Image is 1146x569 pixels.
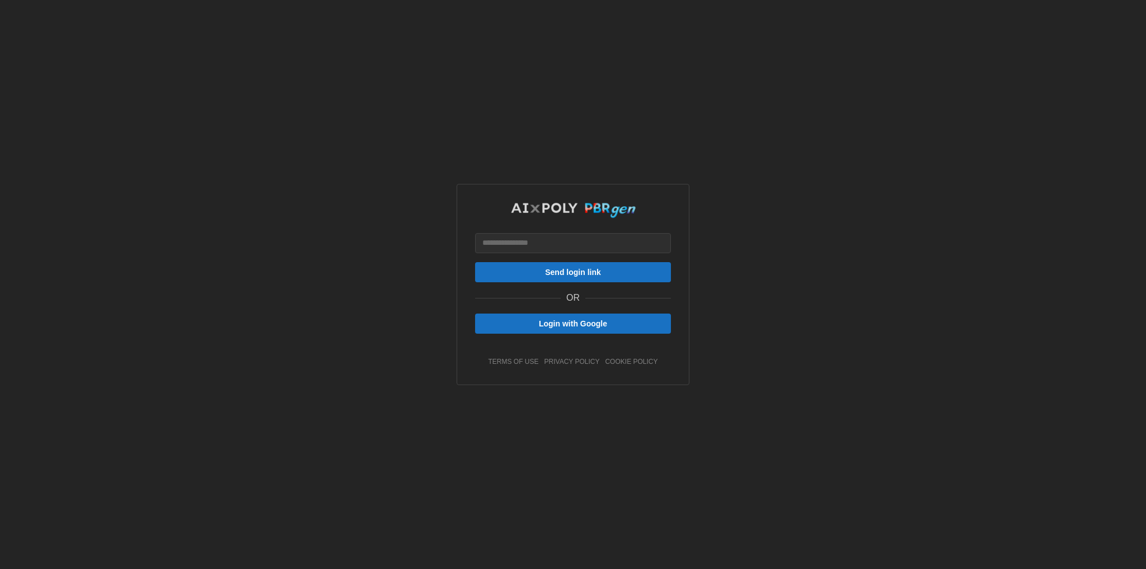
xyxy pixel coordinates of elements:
img: AIxPoly PBRgen [510,202,636,219]
span: Login with Google [539,314,607,333]
p: OR [566,291,580,305]
button: Send login link [475,262,671,282]
button: Login with Google [475,314,671,334]
span: Send login link [545,263,601,282]
a: privacy policy [544,357,600,367]
a: cookie policy [605,357,657,367]
a: terms of use [489,357,539,367]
